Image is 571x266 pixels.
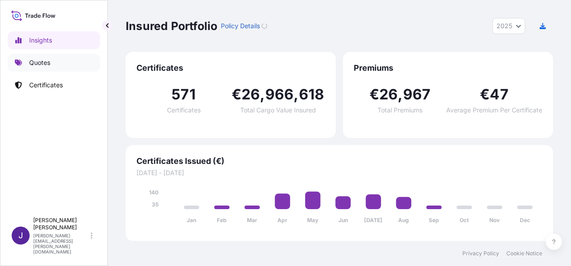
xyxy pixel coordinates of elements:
span: Certificates [136,63,325,73]
div: Loading [262,23,267,29]
tspan: Feb [217,217,227,223]
p: Policy Details [221,21,260,30]
tspan: Jan [187,217,196,223]
span: € [369,87,379,102]
button: Year Selector [492,18,525,34]
span: 571 [171,87,196,102]
tspan: Oct [460,217,469,223]
tspan: [DATE] [364,217,382,223]
p: Insights [29,36,52,45]
tspan: 35 [152,201,158,208]
tspan: Sep [429,217,439,223]
span: , [398,87,403,102]
span: 2025 [496,21,512,30]
p: [PERSON_NAME] [PERSON_NAME] [33,217,89,231]
span: 47 [490,87,508,102]
tspan: Jun [338,217,348,223]
tspan: May [307,217,319,223]
span: 618 [299,87,325,102]
tspan: Mar [247,217,257,223]
span: 26 [379,87,398,102]
span: Certificates [167,107,201,113]
span: J [18,231,23,240]
span: Total Premiums [378,107,422,113]
span: 26 [242,87,260,102]
span: 966 [265,87,294,102]
tspan: 140 [149,189,158,196]
span: Average Premium Per Certificate [446,107,542,113]
a: Insights [8,31,100,49]
p: Insured Portfolio [126,19,217,33]
tspan: Dec [520,217,530,223]
tspan: Apr [277,217,287,223]
button: Loading [262,19,267,33]
p: [PERSON_NAME][EMAIL_ADDRESS][PERSON_NAME][DOMAIN_NAME] [33,233,89,254]
a: Quotes [8,54,100,72]
a: Certificates [8,76,100,94]
a: Privacy Policy [462,250,499,257]
span: Premiums [354,63,542,73]
span: € [232,87,242,102]
span: Total Cargo Value Insured [240,107,316,113]
p: Quotes [29,58,50,67]
tspan: Nov [489,217,500,223]
span: , [294,87,299,102]
span: [DATE] - [DATE] [136,168,542,177]
span: , [260,87,265,102]
span: € [480,87,490,102]
p: Certificates [29,81,63,90]
span: 967 [403,87,431,102]
span: Certificates Issued (€) [136,156,542,167]
a: Cookie Notice [506,250,542,257]
tspan: Aug [398,217,409,223]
